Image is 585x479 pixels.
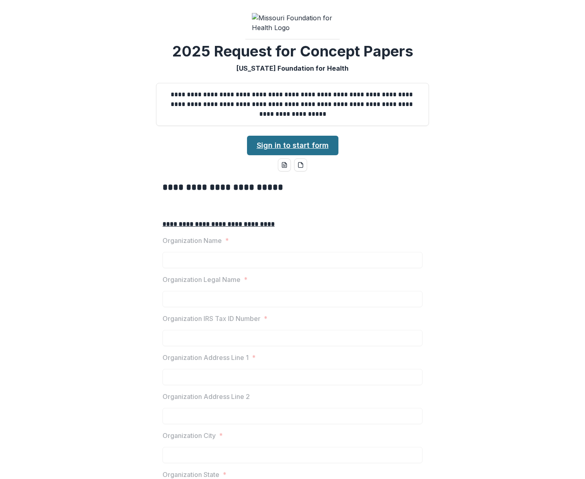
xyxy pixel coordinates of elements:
[252,13,333,33] img: Missouri Foundation for Health Logo
[162,236,222,245] p: Organization Name
[278,158,291,171] button: word-download
[247,136,338,155] a: Sign in to start form
[162,431,216,440] p: Organization City
[294,158,307,171] button: pdf-download
[172,43,413,60] h2: 2025 Request for Concept Papers
[162,275,240,284] p: Organization Legal Name
[162,314,260,323] p: Organization IRS Tax ID Number
[162,392,250,401] p: Organization Address Line 2
[236,63,349,73] p: [US_STATE] Foundation for Health
[162,353,249,362] p: Organization Address Line 1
